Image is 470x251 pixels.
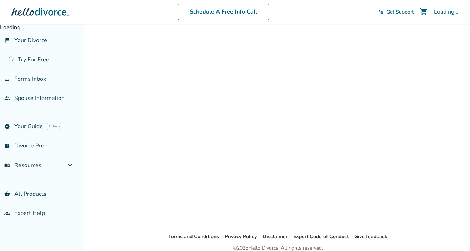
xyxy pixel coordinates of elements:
[4,124,10,129] span: explore
[293,233,349,240] a: Expert Code of Conduct
[4,162,10,168] span: menu_book
[178,4,269,20] a: Schedule A Free Info Call
[434,8,459,16] div: Loading...
[4,191,10,197] span: shopping_basket
[420,7,428,16] span: shopping_cart
[354,232,387,241] li: Give feedback
[14,75,46,83] span: Forms Inbox
[4,143,10,149] span: list_alt_check
[4,161,41,169] span: Resources
[168,233,219,240] a: Terms and Conditions
[4,37,10,43] span: flag_2
[378,9,384,15] span: phone_in_talk
[386,9,414,15] span: Get Support
[225,233,257,240] a: Privacy Policy
[378,9,414,15] a: phone_in_talkGet Support
[66,161,74,170] span: expand_more
[4,95,10,101] span: people
[4,210,10,216] span: groups
[47,123,61,130] span: AI beta
[4,76,10,82] span: inbox
[262,232,287,241] li: Disclaimer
